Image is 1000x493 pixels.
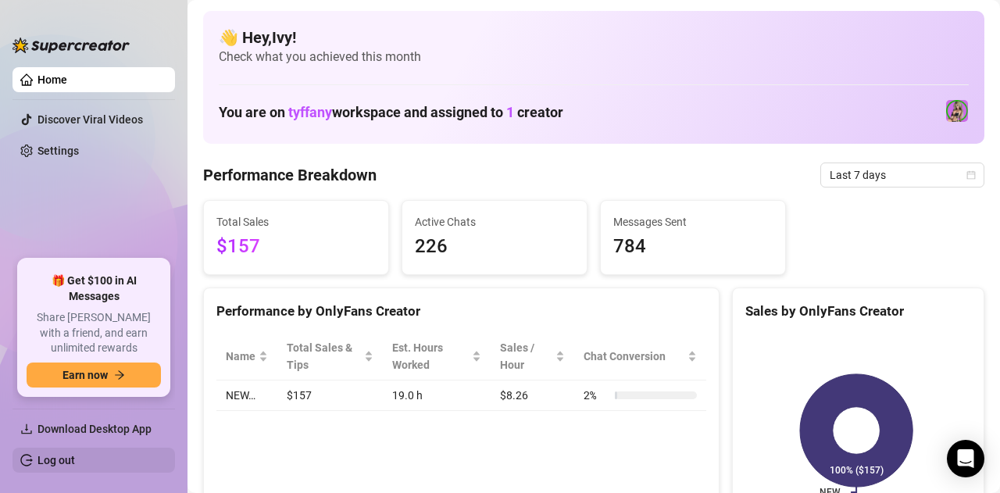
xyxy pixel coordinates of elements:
span: $157 [216,232,376,262]
a: Home [37,73,67,86]
span: 1 [506,104,514,120]
span: 784 [613,232,773,262]
span: Earn now [62,369,108,381]
button: Earn nowarrow-right [27,363,161,388]
th: Total Sales & Tips [277,333,383,380]
span: download [20,423,33,435]
div: Open Intercom Messenger [947,440,984,477]
h4: 👋 Hey, Ivy ! [219,27,969,48]
th: Sales / Hour [491,333,574,380]
span: calendar [966,170,976,180]
span: Total Sales & Tips [287,339,361,373]
span: Name [226,348,255,365]
img: NEW [946,100,968,122]
span: Total Sales [216,213,376,230]
span: 🎁 Get $100 in AI Messages [27,273,161,304]
a: Log out [37,454,75,466]
td: 19.0 h [383,380,491,411]
td: $157 [277,380,383,411]
img: logo-BBDzfeDw.svg [12,38,130,53]
span: Messages Sent [613,213,773,230]
span: 226 [415,232,574,262]
div: Sales by OnlyFans Creator [745,301,971,322]
div: Performance by OnlyFans Creator [216,301,706,322]
span: Active Chats [415,213,574,230]
a: Discover Viral Videos [37,113,143,126]
span: 2 % [584,387,609,404]
span: Chat Conversion [584,348,684,365]
span: Last 7 days [830,163,975,187]
div: Est. Hours Worked [392,339,469,373]
th: Chat Conversion [574,333,706,380]
span: Sales / Hour [500,339,552,373]
span: Check what you achieved this month [219,48,969,66]
h4: Performance Breakdown [203,164,377,186]
td: $8.26 [491,380,574,411]
a: Settings [37,145,79,157]
th: Name [216,333,277,380]
span: Download Desktop App [37,423,152,435]
span: arrow-right [114,370,125,380]
td: NEW… [216,380,277,411]
span: tyffany [288,104,332,120]
h1: You are on workspace and assigned to creator [219,104,563,121]
span: Share [PERSON_NAME] with a friend, and earn unlimited rewards [27,310,161,356]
